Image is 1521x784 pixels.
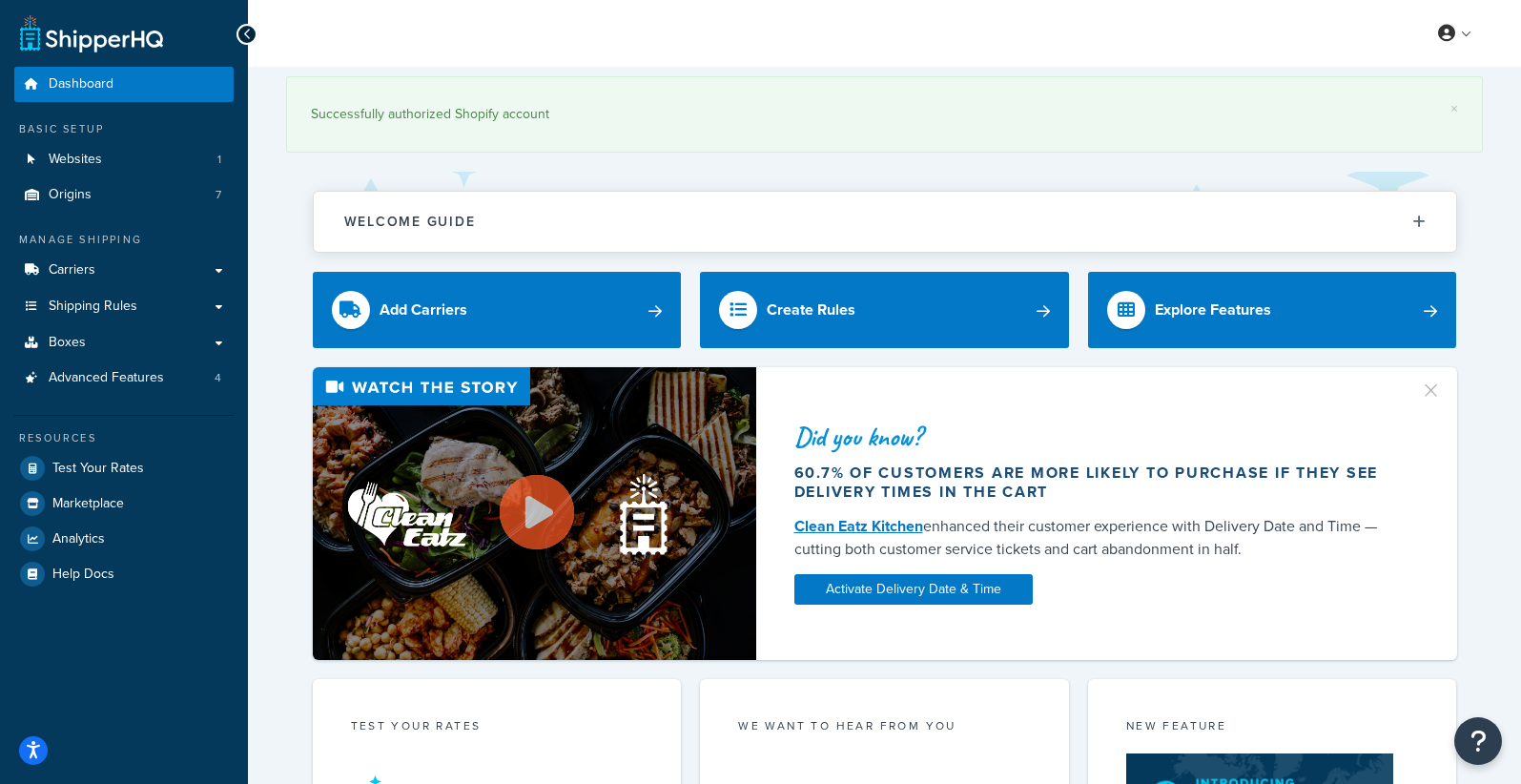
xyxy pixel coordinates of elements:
[14,121,234,137] div: Basic Setup
[14,361,234,396] li: Advanced Features
[314,192,1456,252] button: Welcome Guide
[14,142,234,177] li: Websites
[217,152,221,168] span: 1
[14,177,234,213] li: Origins
[49,152,102,168] span: Websites
[351,717,644,739] div: Test your rates
[14,451,234,485] a: Test Your Rates
[215,370,221,386] span: 4
[52,496,124,512] span: Marketplace
[14,361,234,396] a: Advanced Features4
[794,464,1397,502] div: 60.7% of customers are more likely to purchase if they see delivery times in the cart
[380,297,467,323] div: Add Carriers
[14,289,234,324] a: Shipping Rules
[49,335,86,351] span: Boxes
[49,262,95,279] span: Carriers
[14,232,234,248] div: Manage Shipping
[14,177,234,213] a: Origins7
[14,325,234,361] a: Boxes
[14,430,234,446] div: Resources
[49,76,113,93] span: Dashboard
[794,515,923,537] a: Clean Eatz Kitchen
[49,370,164,386] span: Advanced Features
[794,515,1397,561] div: enhanced their customer experience with Delivery Date and Time — cutting both customer service ti...
[14,67,234,102] a: Dashboard
[52,461,144,477] span: Test Your Rates
[313,272,682,348] a: Add Carriers
[52,567,114,583] span: Help Docs
[49,299,137,315] span: Shipping Rules
[767,297,855,323] div: Create Rules
[14,557,234,591] a: Help Docs
[1454,717,1502,765] button: Open Resource Center
[49,187,92,203] span: Origins
[14,486,234,521] a: Marketplace
[1126,717,1419,739] div: New Feature
[344,215,476,229] h2: Welcome Guide
[311,101,1458,128] div: Successfully authorized Shopify account
[313,367,756,660] img: Video thumbnail
[14,522,234,556] a: Analytics
[14,142,234,177] a: Websites1
[1155,297,1271,323] div: Explore Features
[14,253,234,288] a: Carriers
[738,717,1031,734] p: we want to hear from you
[794,574,1033,605] a: Activate Delivery Date & Time
[794,423,1397,450] div: Did you know?
[216,187,221,203] span: 7
[700,272,1069,348] a: Create Rules
[52,531,105,547] span: Analytics
[1088,272,1457,348] a: Explore Features
[1450,101,1458,116] a: ×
